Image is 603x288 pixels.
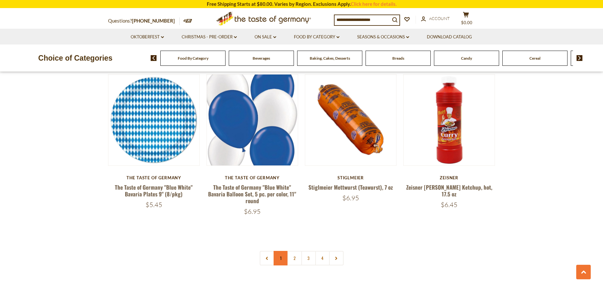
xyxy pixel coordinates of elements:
a: On Sale [255,34,276,41]
a: Click here for details. [351,1,397,7]
a: Download Catalog [427,34,472,41]
a: The Taste of Germany "Blue White" Bavaria Balloon Set, 5 pc. per color, 11" round [208,183,296,205]
a: Candy [461,56,472,61]
p: Questions? [108,17,180,25]
a: Zeisner [PERSON_NAME] Ketchup, hot, 17.5 oz [406,183,492,198]
img: next arrow [577,55,583,61]
span: $6.45 [441,201,457,209]
a: The Taste of Germany "Blue White" Bavaria Plates 9" (8/pkg) [115,183,193,198]
span: $0.00 [461,20,472,25]
button: $0.00 [457,12,476,28]
div: Stiglmeier [305,175,397,180]
span: Account [429,16,450,21]
img: Zeisner Curry Ketchup, hot, 17.5 oz [404,74,495,166]
span: $6.95 [244,207,261,215]
a: Breads [392,56,404,61]
a: Cereal [529,56,540,61]
a: Seasons & Occasions [357,34,409,41]
a: Food By Category [178,56,208,61]
a: Food By Category [294,34,339,41]
a: [PHONE_NUMBER] [132,18,175,24]
img: Stiglmeier Mettwurst (Teawurst), 7 oz [305,74,397,166]
a: Stiglmeier Mettwurst (Teawurst), 7 oz [308,183,393,191]
a: Beverages [253,56,270,61]
span: $5.45 [146,201,162,209]
a: 3 [301,251,316,265]
img: The Taste of Germany "Blue White" Bavaria Plates 9" (8/pkg) [108,74,200,166]
img: previous arrow [151,55,157,61]
img: The Taste of Germany "Blue White" Bavaria Balloon Set, 5 pc. per color, 11" round [207,74,298,166]
div: Zeisner [403,175,495,180]
a: 4 [315,251,330,265]
div: The Taste of Germany [108,175,200,180]
a: Christmas - PRE-ORDER [182,34,237,41]
a: Account [421,15,450,22]
span: $6.95 [342,194,359,202]
a: 2 [287,251,302,265]
a: Oktoberfest [131,34,164,41]
a: Baking, Cakes, Desserts [310,56,350,61]
div: The Taste of Germany [206,175,298,180]
a: 1 [274,251,288,265]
